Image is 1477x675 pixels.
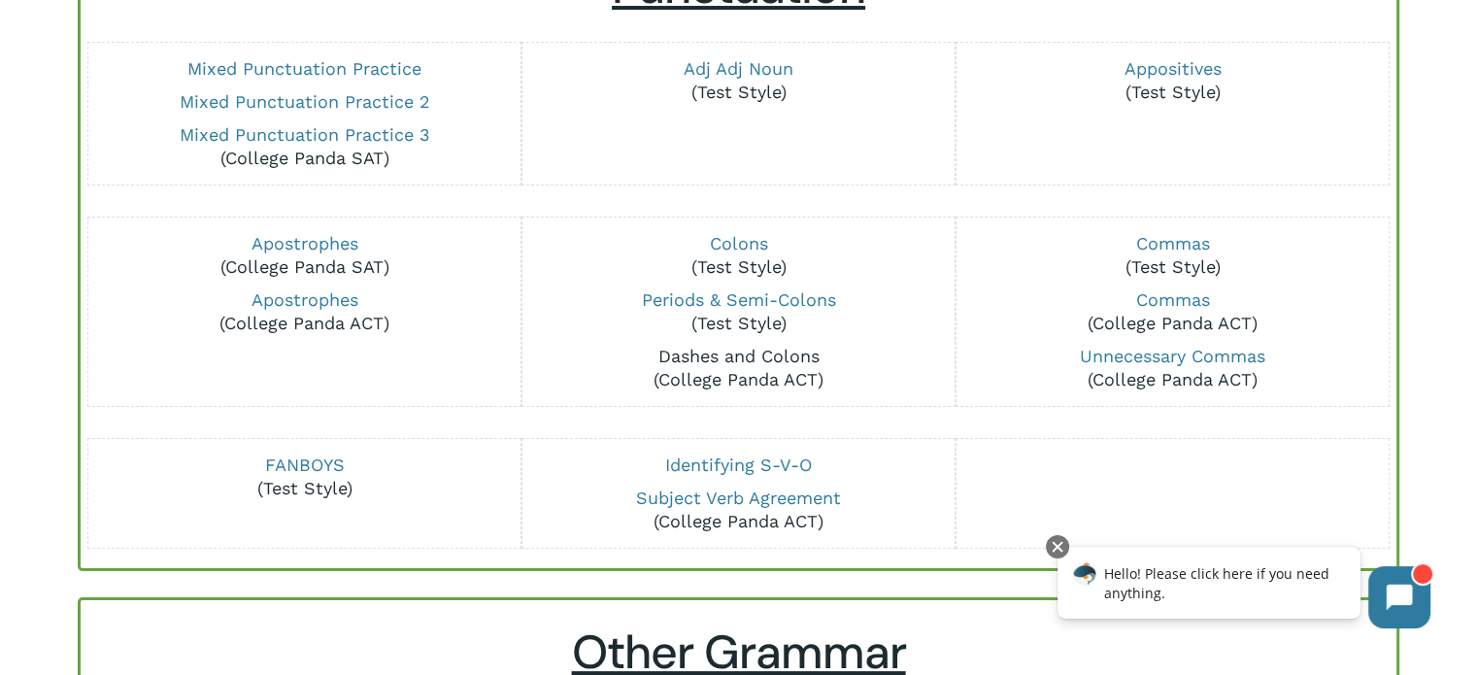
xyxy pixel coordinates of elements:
[535,232,941,279] p: (Test Style)
[684,58,793,79] a: Adj Adj Noun
[535,288,941,335] p: (Test Style)
[969,232,1375,279] p: (Test Style)
[969,288,1375,335] p: (College Panda ACT)
[657,346,819,366] a: Dashes and Colons
[535,345,941,391] p: (College Panda ACT)
[102,454,508,500] p: (Test Style)
[969,57,1375,104] p: (Test Style)
[252,289,358,310] a: Apostrophes
[102,123,508,170] p: (College Panda SAT)
[641,289,835,310] a: Periods & Semi-Colons
[665,455,812,475] a: Identifying S-V-O
[252,233,358,253] a: Apostrophes
[180,124,430,145] a: Mixed Punctuation Practice 3
[180,91,430,112] a: Mixed Punctuation Practice 2
[969,345,1375,391] p: (College Panda ACT)
[1124,58,1221,79] a: Appositives
[1135,233,1209,253] a: Commas
[1080,346,1265,366] a: Unnecessary Commas
[1135,289,1209,310] a: Commas
[1037,531,1450,648] iframe: Chatbot
[102,232,508,279] p: (College Panda SAT)
[636,488,841,508] a: Subject Verb Agreement
[187,58,421,79] a: Mixed Punctuation Practice
[102,288,508,335] p: (College Panda ACT)
[535,487,941,533] p: (College Panda ACT)
[709,233,767,253] a: Colons
[265,455,345,475] a: FANBOYS
[535,57,941,104] p: (Test Style)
